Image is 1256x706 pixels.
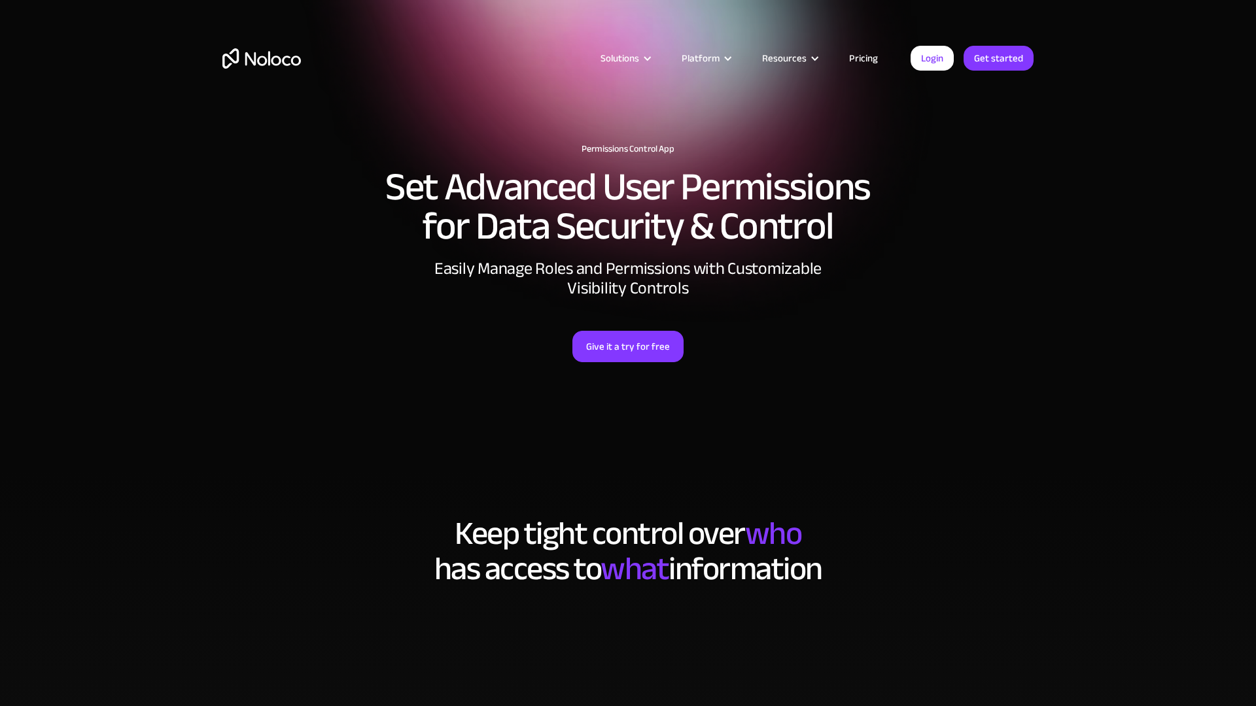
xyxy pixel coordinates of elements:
a: Give it a try for free [572,331,684,362]
a: Get started [964,46,1034,71]
h2: Set Advanced User Permissions for Data Security & Control [222,167,1034,246]
div: Resources [762,50,807,67]
div: Solutions [584,50,665,67]
h1: Permissions Control App [222,144,1034,154]
div: Resources [746,50,833,67]
span: what [601,538,669,599]
div: Solutions [601,50,639,67]
a: Login [911,46,954,71]
span: who [745,503,802,564]
a: Pricing [833,50,894,67]
div: Easily Manage Roles and Permissions with Customizable Visibility Controls [432,259,824,298]
a: home [222,48,301,69]
div: Platform [665,50,746,67]
div: Platform [682,50,720,67]
h2: Keep tight control over has access to information [222,516,1034,586]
